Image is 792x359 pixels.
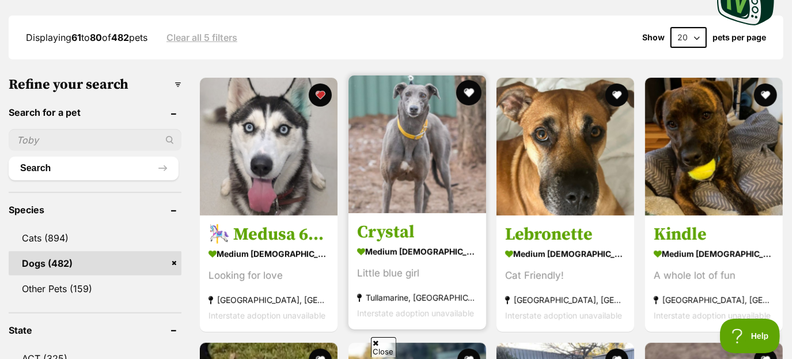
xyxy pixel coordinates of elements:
h3: Lebronette [505,224,626,245]
h3: Kindle [654,224,774,245]
strong: [GEOGRAPHIC_DATA], [GEOGRAPHIC_DATA] [505,292,626,308]
span: Show [642,33,665,42]
div: Cat Friendly! [505,268,626,284]
span: Close [371,337,396,357]
button: favourite [456,80,481,105]
div: Little blue girl [357,266,478,281]
strong: [GEOGRAPHIC_DATA], [GEOGRAPHIC_DATA] [654,292,774,308]
img: Kindle - Rhodesian Ridgeback Dog [645,78,783,216]
img: Lebronette - Rhodesian Ridgeback Dog [497,78,634,216]
h3: Refine your search [9,77,181,93]
header: Species [9,205,181,215]
a: Dogs (482) [9,251,181,275]
strong: medium [DEMOGRAPHIC_DATA] Dog [654,245,774,262]
button: Search [9,157,179,180]
a: Kindle medium [DEMOGRAPHIC_DATA] Dog A whole lot of fun [GEOGRAPHIC_DATA], [GEOGRAPHIC_DATA] Inte... [645,215,783,332]
a: Crystal medium [DEMOGRAPHIC_DATA] Dog Little blue girl Tullamarine, [GEOGRAPHIC_DATA] Interstate ... [348,213,486,330]
input: Toby [9,129,181,151]
img: Crystal - Greyhound Dog [348,75,486,213]
label: pets per page [713,33,766,42]
span: Interstate adoption unavailable [209,311,325,320]
span: Displaying to of pets [26,32,147,43]
a: Cats (894) [9,226,181,250]
a: Other Pets (159) [9,277,181,301]
strong: medium [DEMOGRAPHIC_DATA] Dog [209,245,329,262]
iframe: Help Scout Beacon - Open [720,319,780,353]
header: Search for a pet [9,107,181,118]
h3: Crystal [357,221,478,243]
button: favourite [309,84,332,107]
header: State [9,325,181,335]
a: Lebronette medium [DEMOGRAPHIC_DATA] Dog Cat Friendly! [GEOGRAPHIC_DATA], [GEOGRAPHIC_DATA] Inter... [497,215,634,332]
strong: Tullamarine, [GEOGRAPHIC_DATA] [357,290,478,305]
div: Looking for love [209,268,329,284]
h3: 🎠 Medusa 6366 🎠 [209,224,329,245]
button: favourite [605,84,628,107]
span: Interstate adoption unavailable [654,311,771,320]
button: favourite [753,84,776,107]
span: Interstate adoption unavailable [357,308,474,318]
strong: medium [DEMOGRAPHIC_DATA] Dog [505,245,626,262]
strong: medium [DEMOGRAPHIC_DATA] Dog [357,243,478,260]
a: 🎠 Medusa 6366 🎠 medium [DEMOGRAPHIC_DATA] Dog Looking for love [GEOGRAPHIC_DATA], [GEOGRAPHIC_DAT... [200,215,338,332]
strong: 61 [71,32,81,43]
div: A whole lot of fun [654,268,774,284]
a: Clear all 5 filters [166,32,237,43]
strong: 80 [90,32,102,43]
strong: 482 [111,32,129,43]
img: 🎠 Medusa 6366 🎠 - Siberian Husky Dog [200,78,338,216]
strong: [GEOGRAPHIC_DATA], [GEOGRAPHIC_DATA] [209,292,329,308]
span: Interstate adoption unavailable [505,311,622,320]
